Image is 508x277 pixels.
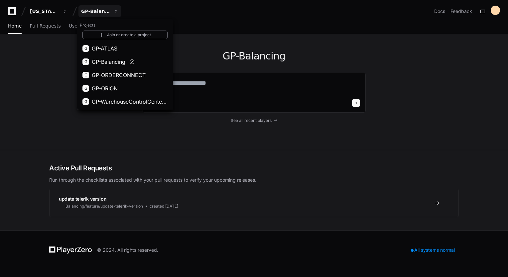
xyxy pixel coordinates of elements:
h1: GP-Balancing [142,50,366,62]
div: G [82,85,89,92]
a: update telerik versionBalancing/feature/update-telerik-versioncreated [DATE] [50,189,458,217]
a: Users [69,19,82,34]
button: [US_STATE] Pacific [27,5,70,17]
span: update telerik version [59,196,106,202]
div: G [82,45,89,52]
button: GP-Balancing [78,5,121,17]
div: GP-Balancing [81,8,110,15]
span: See all recent players [231,118,272,123]
a: See all recent players [142,118,366,123]
div: G [82,98,89,105]
h2: Active Pull Requests [49,163,459,173]
div: [US_STATE] Pacific [30,8,59,15]
div: G [82,58,89,65]
button: Feedback [450,8,472,15]
span: GP-Balancing [92,58,125,66]
a: Join or create a project [82,31,168,39]
span: GP-ORDERCONNECT [92,71,146,79]
h1: Projects [77,20,173,31]
span: Pull Requests [30,24,61,28]
div: G [82,72,89,78]
span: Users [69,24,82,28]
span: GP-WarehouseControlCenterWCC) [92,98,168,106]
span: GP-ATLAS [92,45,117,52]
div: [US_STATE] Pacific [77,19,173,110]
div: © 2024. All rights reserved. [97,247,158,253]
span: GP-ORION [92,84,118,92]
span: Balancing/feature/update-telerik-version [65,204,143,209]
a: Home [8,19,22,34]
a: Docs [434,8,445,15]
div: All systems normal [407,245,459,255]
a: Pull Requests [30,19,61,34]
span: created [DATE] [150,204,178,209]
p: Run through the checklists associated with your pull requests to verify your upcoming releases. [49,177,459,183]
span: Home [8,24,22,28]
